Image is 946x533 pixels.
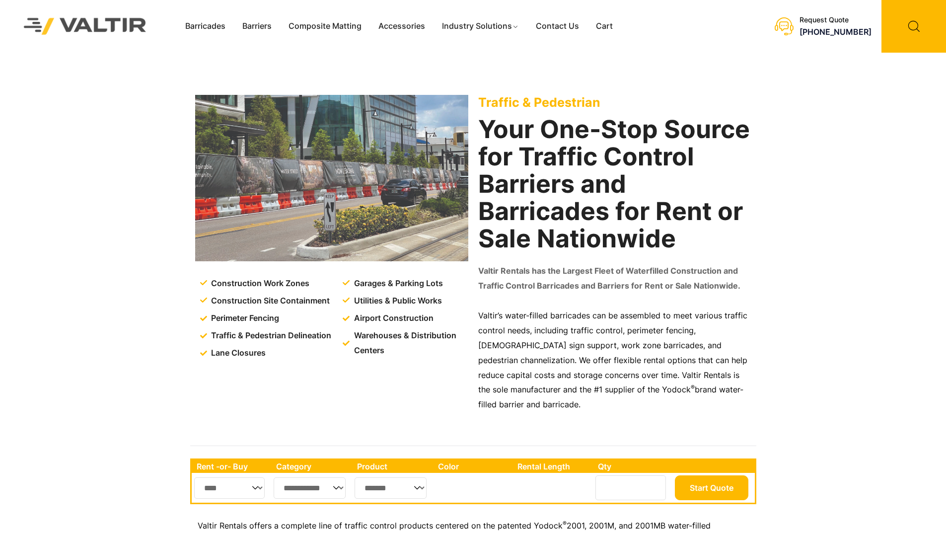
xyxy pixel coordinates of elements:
[352,294,442,308] span: Utilities & Public Works
[192,460,271,473] th: Rent -or- Buy
[478,95,751,110] p: Traffic & Pedestrian
[433,460,513,473] th: Color
[352,460,433,473] th: Product
[209,328,331,343] span: Traffic & Pedestrian Delineation
[352,328,470,358] span: Warehouses & Distribution Centers
[209,276,309,291] span: Construction Work Zones
[691,383,695,391] sup: ®
[209,346,266,361] span: Lane Closures
[271,460,353,473] th: Category
[478,308,751,412] p: Valtir’s water-filled barricades can be assembled to meet various traffic control needs, includin...
[352,311,434,326] span: Airport Construction
[800,16,872,24] div: Request Quote
[177,19,234,34] a: Barricades
[370,19,434,34] a: Accessories
[209,311,279,326] span: Perimeter Fencing
[593,460,672,473] th: Qty
[563,520,567,527] sup: ®
[587,19,621,34] a: Cart
[234,19,280,34] a: Barriers
[352,276,443,291] span: Garages & Parking Lots
[675,475,748,500] button: Start Quote
[800,27,872,37] a: [PHONE_NUMBER]
[478,264,751,294] p: Valtir Rentals has the Largest Fleet of Waterfilled Construction and Traffic Control Barricades a...
[512,460,593,473] th: Rental Length
[280,19,370,34] a: Composite Matting
[198,521,563,531] span: Valtir Rentals offers a complete line of traffic control products centered on the patented Yodock
[434,19,527,34] a: Industry Solutions
[527,19,587,34] a: Contact Us
[11,5,159,47] img: Valtir Rentals
[209,294,330,308] span: Construction Site Containment
[478,116,751,252] h2: Your One-Stop Source for Traffic Control Barriers and Barricades for Rent or Sale Nationwide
